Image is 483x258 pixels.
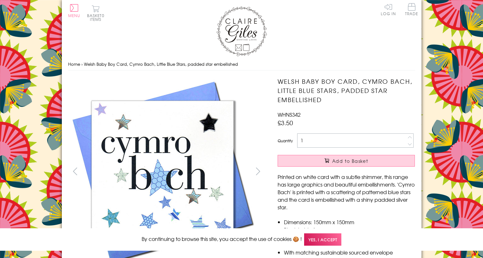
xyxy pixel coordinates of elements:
[68,58,415,71] nav: breadcrumbs
[278,138,293,144] label: Quantity
[68,13,80,18] span: Menu
[81,61,83,67] span: ›
[87,5,104,21] button: Basket0 items
[68,61,80,67] a: Home
[284,218,415,226] li: Dimensions: 150mm x 150mm
[278,155,415,167] button: Add to Basket
[284,249,415,256] li: With matching sustainable sourced envelope
[84,61,238,67] span: Welsh Baby Boy Card, Cymro Bach, Little Blue Stars, padded star embellished
[278,118,293,127] span: £3.50
[68,164,82,178] button: prev
[405,3,418,15] span: Trade
[405,3,418,17] a: Trade
[278,173,415,211] p: Printed on white card with a subtle shimmer, this range has large graphics and beautiful embellis...
[278,111,301,118] span: WHNS342
[90,13,104,22] span: 0 items
[381,3,396,15] a: Log In
[332,158,368,164] span: Add to Basket
[284,226,415,233] li: Blank inside for your own message
[68,4,80,17] button: Menu
[216,6,267,56] img: Claire Giles Greetings Cards
[304,233,341,246] span: Yes, I accept
[251,164,265,178] button: next
[278,77,415,104] h1: Welsh Baby Boy Card, Cymro Bach, Little Blue Stars, padded star embellished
